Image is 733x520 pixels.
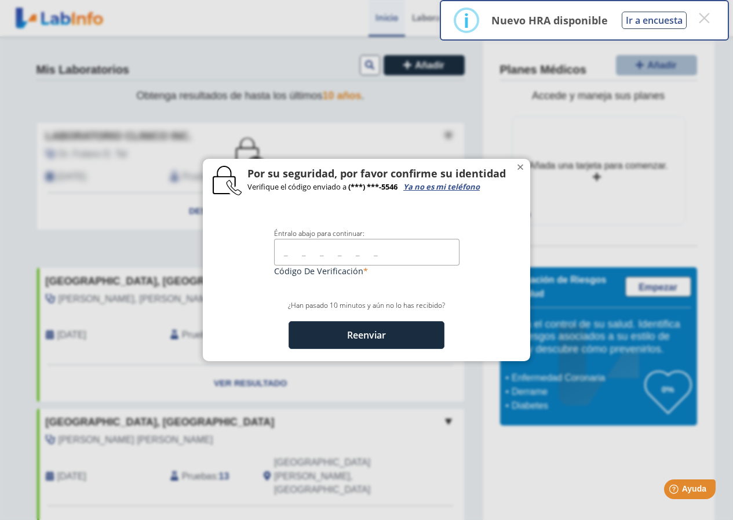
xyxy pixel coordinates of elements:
iframe: Help widget launcher [630,475,720,507]
button: Close [509,158,531,172]
span: Verifique el código enviado a [247,181,347,192]
label: Código de Verificación [274,266,460,277]
div: i [464,10,469,31]
button: Close this dialog [694,8,714,28]
p: Nuevo HRA disponible [491,13,608,27]
span: × [516,158,524,172]
span: Éntralo abajo para continuar: [274,228,364,238]
button: Ir a encuesta [622,12,687,29]
input: _ _ _ _ _ _ [274,239,460,265]
button: Reenviar [289,321,444,349]
span: ¿Han pasado 10 minutos y aún no lo has recibido? [288,300,445,310]
a: Ya no es mi teléfono [403,181,480,192]
h4: Por su seguridad, por favor confirme su identidad [247,166,520,181]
